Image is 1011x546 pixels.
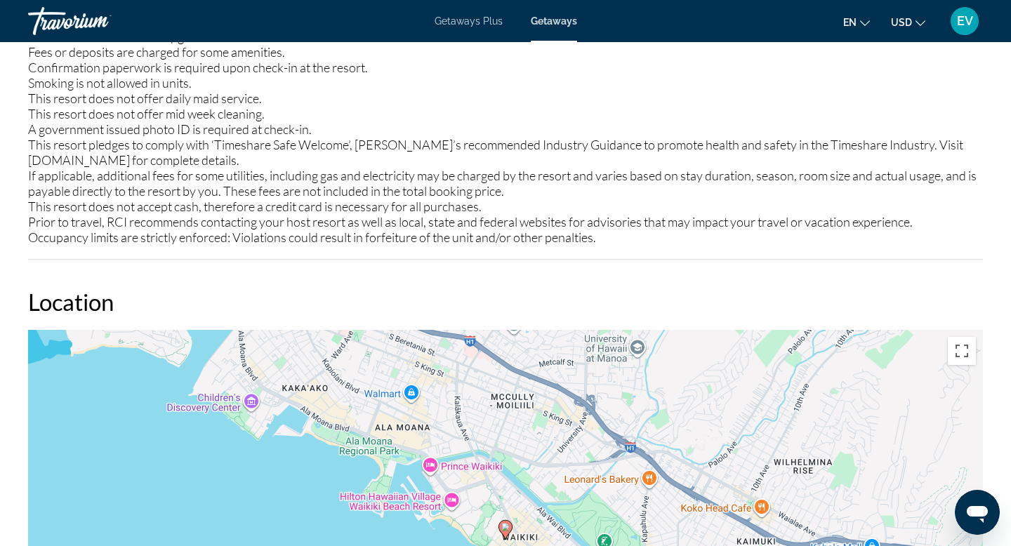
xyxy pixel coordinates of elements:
span: en [843,17,857,28]
button: Change language [843,12,870,32]
button: Toggle fullscreen view [948,337,976,365]
a: Travorium [28,3,168,39]
span: EV [957,14,973,28]
h2: Location [28,288,983,316]
a: Getaways Plus [435,15,503,27]
span: USD [891,17,912,28]
iframe: Button to launch messaging window [955,490,1000,535]
button: Change currency [891,12,925,32]
button: User Menu [946,6,983,36]
a: Getaways [531,15,577,27]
